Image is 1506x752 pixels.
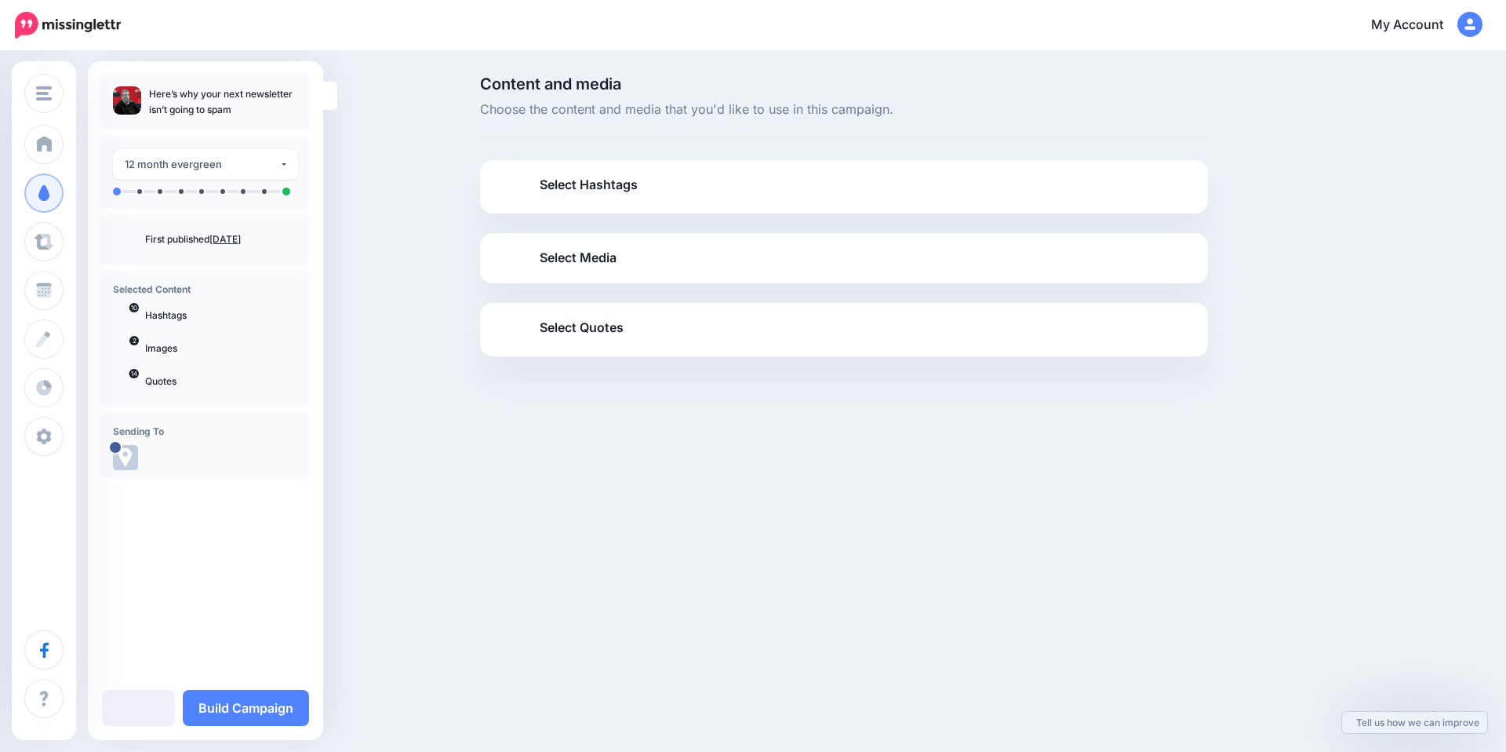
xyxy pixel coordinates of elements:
button: 12 month evergreen [113,149,298,180]
a: Select Hashtags [496,173,1192,214]
span: Choose the content and media that you'd like to use in this campaign. [480,100,1208,120]
span: Content and media [480,76,1208,92]
p: Images [145,341,298,356]
a: Select Quotes [496,316,1192,356]
a: Tell us how we can improve [1342,712,1487,733]
span: 2 [129,336,139,345]
div: 12 month evergreen [125,155,279,173]
a: My Account [1355,6,1482,45]
span: Select Media [540,247,617,268]
span: Select Quotes [540,317,624,338]
h4: Selected Content [113,283,298,295]
img: 83245568_1845797888897938_3274147281632231424_n-bsa102630.png [113,445,138,470]
a: [DATE] [209,233,241,245]
a: Select Media [496,246,1192,271]
span: 14 [129,369,140,378]
img: menu.png [36,86,52,100]
span: Select Hashtags [540,174,638,195]
p: First published [145,232,298,246]
p: Hashtags [145,308,298,323]
p: Quotes [145,374,298,389]
img: Missinglettr [15,12,121,38]
img: b0cc3e113199f9aff6ad260f3e81b4f1_thumb.jpg [113,86,141,115]
p: Here’s why your next newsletter isn’t going to spam [149,86,298,118]
span: 10 [129,303,139,312]
h4: Sending To [113,425,298,437]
